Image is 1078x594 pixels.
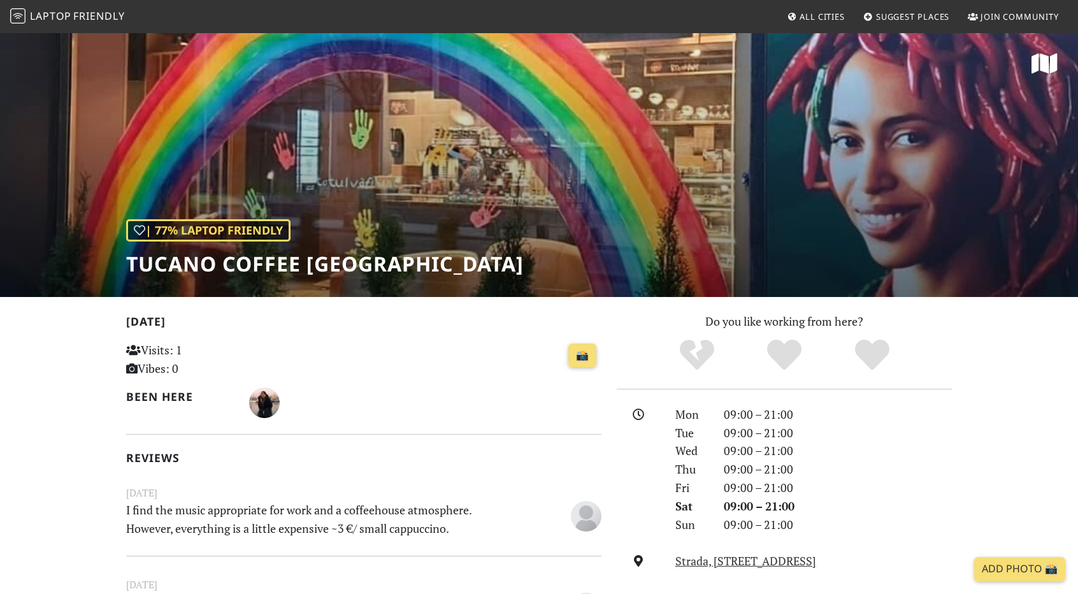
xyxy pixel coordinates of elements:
[668,424,716,442] div: Tue
[126,341,275,378] p: Visits: 1 Vibes: 0
[568,344,596,368] a: 📸
[668,497,716,516] div: Sat
[800,11,845,22] span: All Cities
[126,219,291,242] div: | 77% Laptop Friendly
[716,516,959,534] div: 09:00 – 21:00
[249,388,280,418] img: 1383-leticia.jpg
[10,8,25,24] img: LaptopFriendly
[119,485,609,501] small: [DATE]
[73,9,124,23] span: Friendly
[828,338,916,373] div: Definitely!
[10,6,125,28] a: LaptopFriendly LaptopFriendly
[716,442,959,460] div: 09:00 – 21:00
[668,479,716,497] div: Fri
[716,424,959,442] div: 09:00 – 21:00
[782,5,850,28] a: All Cities
[617,312,952,331] p: Do you like working from here?
[740,338,828,373] div: Yes
[668,405,716,424] div: Mon
[126,315,601,333] h2: [DATE]
[716,479,959,497] div: 09:00 – 21:00
[716,405,959,424] div: 09:00 – 21:00
[571,501,601,532] img: blank-535327c66bd565773addf3077783bbfce4b00ec00e9fd257753287c682c7fa38.png
[858,5,955,28] a: Suggest Places
[716,497,959,516] div: 09:00 – 21:00
[876,11,950,22] span: Suggest Places
[963,5,1064,28] a: Join Community
[981,11,1059,22] span: Join Community
[30,9,71,23] span: Laptop
[668,442,716,460] div: Wed
[974,557,1065,581] a: Add Photo 📸
[716,460,959,479] div: 09:00 – 21:00
[126,252,524,276] h1: Tucano Coffee [GEOGRAPHIC_DATA]
[653,338,741,373] div: No
[571,507,601,522] span: Anonymous
[668,460,716,479] div: Thu
[249,394,280,409] span: Letícia Ramalho
[119,501,528,538] p: I find the music appropriate for work and a coffeehouse atmosphere. However, everything is a litt...
[668,516,716,534] div: Sun
[126,390,234,403] h2: Been here
[126,451,601,465] h2: Reviews
[675,553,816,569] a: Strada, [STREET_ADDRESS]
[119,577,609,593] small: [DATE]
